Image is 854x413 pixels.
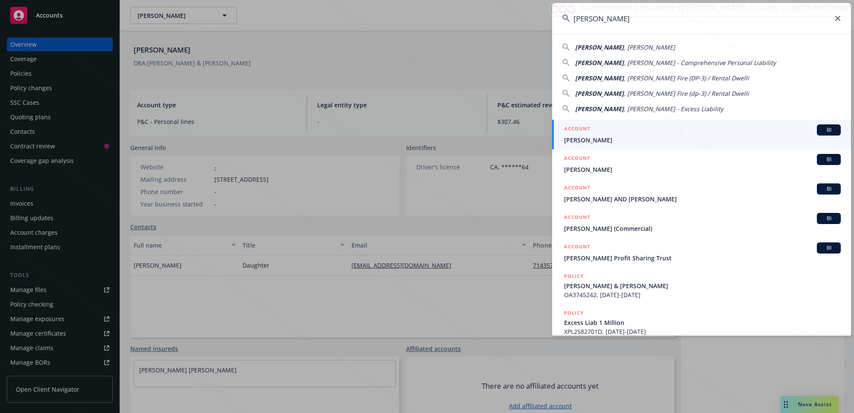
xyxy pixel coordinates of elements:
[575,105,624,113] span: [PERSON_NAME]
[552,3,851,34] input: Search...
[552,238,851,267] a: ACCOUNTBI[PERSON_NAME] Profit Sharing Trust
[820,156,837,163] span: BI
[624,43,675,51] span: , [PERSON_NAME]
[564,318,841,327] span: Excess Liab 1 Million
[564,165,841,174] span: [PERSON_NAME]
[564,124,590,135] h5: ACCOUNT
[575,89,624,97] span: [PERSON_NAME]
[575,43,624,51] span: [PERSON_NAME]
[564,183,590,194] h5: ACCOUNT
[564,290,841,299] span: OA3745242, [DATE]-[DATE]
[552,304,851,341] a: POLICYExcess Liab 1 MillionXPL2582701D, [DATE]-[DATE]
[820,185,837,193] span: BI
[552,208,851,238] a: ACCOUNTBI[PERSON_NAME] (Commercial)
[564,254,841,263] span: [PERSON_NAME] Profit Sharing Trust
[552,267,851,304] a: POLICY[PERSON_NAME] & [PERSON_NAME]OA3745242, [DATE]-[DATE]
[564,281,841,290] span: [PERSON_NAME] & [PERSON_NAME]
[820,215,837,222] span: BI
[820,126,837,134] span: BI
[552,179,851,208] a: ACCOUNTBI[PERSON_NAME] AND [PERSON_NAME]
[552,149,851,179] a: ACCOUNTBI[PERSON_NAME]
[624,74,749,82] span: , [PERSON_NAME] Fire (DP-3) / Rental Dwelli
[564,213,590,223] h5: ACCOUNT
[564,272,584,280] h5: POLICY
[575,74,624,82] span: [PERSON_NAME]
[564,242,590,253] h5: ACCOUNT
[564,224,841,233] span: [PERSON_NAME] (Commercial)
[564,327,841,336] span: XPL2582701D, [DATE]-[DATE]
[564,136,841,145] span: [PERSON_NAME]
[624,89,749,97] span: , [PERSON_NAME] Fire (dp-3) / Rental Dwelli
[624,59,776,67] span: , [PERSON_NAME] - Comprehensive Personal Liability
[552,120,851,149] a: ACCOUNTBI[PERSON_NAME]
[624,105,723,113] span: , [PERSON_NAME] - Excess Liability
[564,195,841,204] span: [PERSON_NAME] AND [PERSON_NAME]
[575,59,624,67] span: [PERSON_NAME]
[820,244,837,252] span: BI
[564,309,584,317] h5: POLICY
[564,154,590,164] h5: ACCOUNT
